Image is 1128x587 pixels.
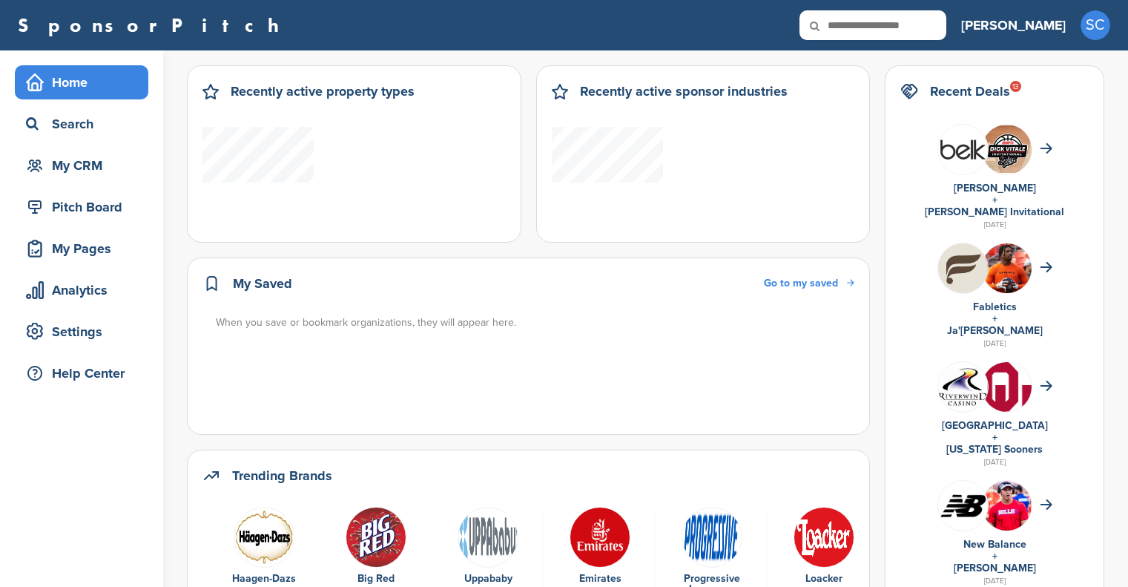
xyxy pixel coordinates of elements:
[664,507,760,566] a: Data
[961,15,1066,36] h3: [PERSON_NAME]
[992,312,997,325] a: +
[464,572,512,585] a: Uppababy
[15,107,148,141] a: Search
[22,194,148,220] div: Pitch Board
[764,275,854,292] a: Go to my saved
[346,507,406,568] img: Bgr
[942,419,1048,432] a: [GEOGRAPHIC_DATA]
[982,243,1032,303] img: Ja'marr chase
[992,550,997,563] a: +
[15,315,148,349] a: Settings
[961,9,1066,42] a: [PERSON_NAME]
[938,243,988,293] img: Hb geub1 400x400
[805,572,842,585] a: Loacker
[764,277,838,289] span: Go to my saved
[973,301,1017,313] a: Fabletics
[15,232,148,266] a: My Pages
[776,507,872,566] a: Share logo
[682,507,742,568] img: Data
[794,507,854,568] img: Share logo
[954,562,1036,574] a: [PERSON_NAME]
[946,443,1043,456] a: [US_STATE] Sooners
[15,65,148,99] a: Home
[328,507,424,566] a: Bgr
[982,125,1032,172] img: Cleanshot 2025 09 07 at 20.31.59 2x
[232,572,296,585] a: Haagen-Dazs
[1081,10,1110,40] span: SC
[992,194,997,206] a: +
[22,277,148,304] div: Analytics
[570,507,630,568] img: 6inooqr 400x400
[938,368,988,406] img: Data
[925,206,1064,218] a: [PERSON_NAME] Invitational
[232,465,332,486] h2: Trending Brands
[22,111,148,137] div: Search
[1010,81,1021,92] div: 13
[947,324,1043,337] a: Ja'[PERSON_NAME]
[22,360,148,387] div: Help Center
[15,273,148,307] a: Analytics
[963,538,1026,551] a: New Balance
[234,507,294,568] img: Open uri20141112 50798 8rnshs
[900,218,1089,232] div: [DATE]
[982,362,1032,430] img: Data?1415805766
[357,572,395,585] a: Big Red
[930,81,1010,102] h2: Recent Deals
[900,337,1089,350] div: [DATE]
[579,572,621,585] a: Emirates
[233,273,292,294] h2: My Saved
[982,481,1032,550] img: 220px josh allen
[580,81,788,102] h2: Recently active sponsor industries
[22,318,148,345] div: Settings
[552,507,648,566] a: 6inooqr 400x400
[22,152,148,179] div: My CRM
[992,431,997,444] a: +
[15,148,148,183] a: My CRM
[954,182,1036,194] a: [PERSON_NAME]
[440,507,536,566] a: Logo uppababy
[458,507,518,568] img: Logo uppababy
[900,456,1089,469] div: [DATE]
[216,507,312,566] a: Open uri20141112 50798 8rnshs
[22,235,148,262] div: My Pages
[216,315,856,331] div: When you save or bookmark organizations, they will appear here.
[231,81,415,102] h2: Recently active property types
[938,493,988,518] img: Data
[22,69,148,96] div: Home
[15,190,148,224] a: Pitch Board
[15,356,148,390] a: Help Center
[18,16,288,35] a: SponsorPitch
[938,125,988,174] img: L 1bnuap 400x400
